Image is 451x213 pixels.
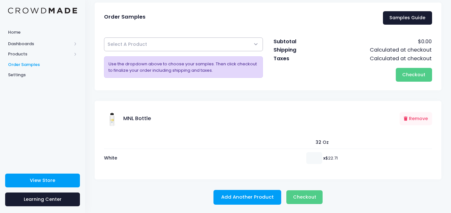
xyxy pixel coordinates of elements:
[286,190,323,204] button: Checkout
[273,37,317,46] td: Subtotal
[5,174,80,187] a: View Store
[8,29,77,36] span: Home
[317,37,432,46] td: $0.00
[317,54,432,63] td: Calculated at checkout
[8,72,77,78] span: Settings
[104,110,151,127] div: MNL Bottle
[323,155,325,161] b: x
[104,149,209,167] td: White
[8,61,77,68] span: Order Samples
[402,71,425,78] span: Checkout
[383,11,432,25] a: Samples Guide
[104,14,145,20] span: Order Samples
[24,196,62,202] span: Learning Center
[8,41,72,47] span: Dashboards
[104,56,263,78] div: Use the dropdown above to choose your samples. Then click checkout to finalize your order includi...
[273,54,317,63] td: Taxes
[5,193,80,206] a: Learning Center
[108,41,147,48] span: Select A Product
[8,8,77,14] img: Logo
[317,46,432,54] td: Calculated at checkout
[400,112,432,125] button: Remove
[293,194,316,200] span: Checkout
[104,37,263,51] span: Select A Product
[8,51,72,57] span: Products
[396,68,432,82] button: Checkout
[273,46,317,54] td: Shipping
[108,41,147,47] span: Select A Product
[209,136,432,149] th: 32 Oz
[30,177,55,184] span: View Store
[323,155,338,161] span: $22.71
[213,190,282,205] button: Add Another Product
